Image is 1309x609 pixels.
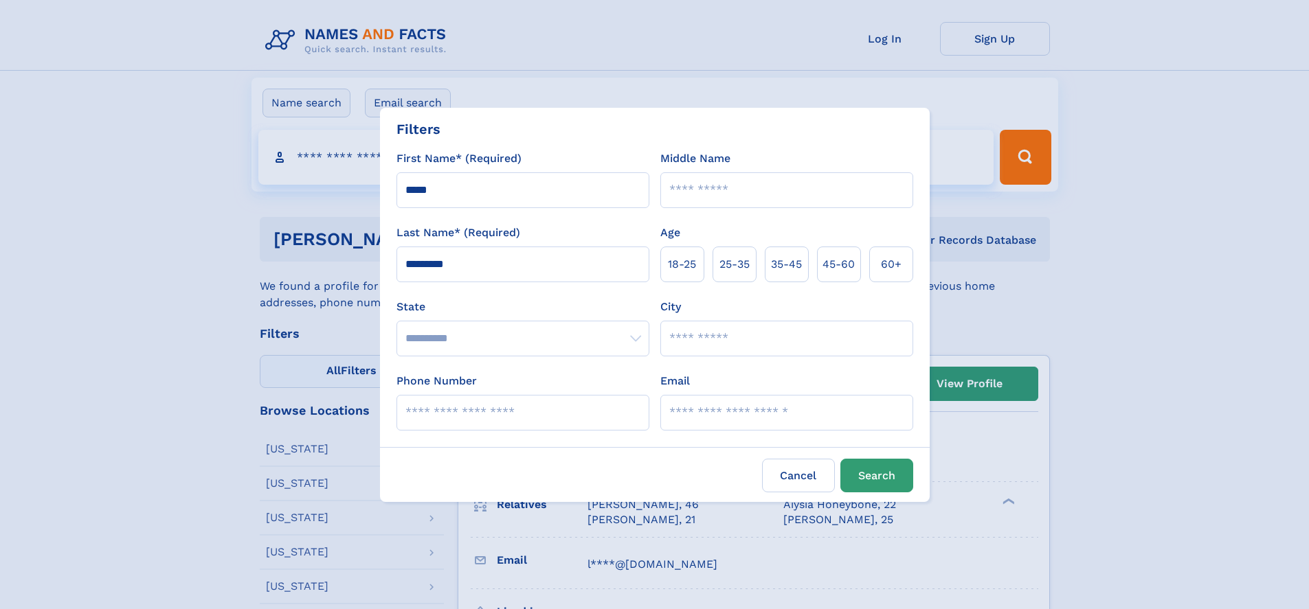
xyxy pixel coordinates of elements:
[660,150,730,167] label: Middle Name
[660,373,690,389] label: Email
[396,373,477,389] label: Phone Number
[762,459,835,492] label: Cancel
[660,225,680,241] label: Age
[396,150,522,167] label: First Name* (Required)
[396,299,649,315] label: State
[668,256,696,273] span: 18‑25
[840,459,913,492] button: Search
[396,119,440,139] div: Filters
[771,256,802,273] span: 35‑45
[823,256,855,273] span: 45‑60
[881,256,902,273] span: 60+
[660,299,681,315] label: City
[396,225,520,241] label: Last Name* (Required)
[719,256,750,273] span: 25‑35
